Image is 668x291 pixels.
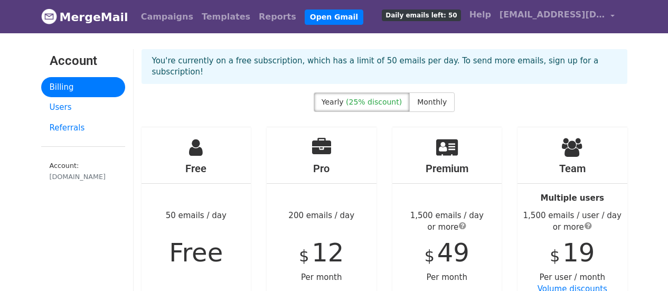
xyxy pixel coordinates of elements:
span: Free [169,238,223,267]
a: Reports [255,6,300,27]
span: 12 [312,238,344,267]
a: Billing [41,77,125,98]
div: 1,500 emails / user / day or more [518,210,627,233]
span: $ [299,247,309,265]
span: 49 [437,238,469,267]
span: [EMAIL_ADDRESS][DOMAIN_NAME] [500,8,605,21]
a: Templates [197,6,255,27]
img: MergeMail logo [41,8,57,24]
a: Campaigns [137,6,197,27]
a: Users [41,97,125,118]
p: You're currently on a free subscription, which has a limit of 50 emails per day. To send more ema... [152,55,617,78]
h4: Pro [267,162,377,175]
h4: Free [142,162,251,175]
h3: Account [50,53,117,69]
span: Daily emails left: 50 [382,10,460,21]
span: Yearly [322,98,344,106]
span: 19 [562,238,595,267]
a: [EMAIL_ADDRESS][DOMAIN_NAME] [495,4,619,29]
a: Referrals [41,118,125,138]
div: [DOMAIN_NAME] [50,172,117,182]
span: Monthly [417,98,447,106]
a: MergeMail [41,6,128,28]
span: $ [425,247,435,265]
a: Daily emails left: 50 [378,4,465,25]
div: 1,500 emails / day or more [392,210,502,233]
strong: Multiple users [541,193,604,203]
span: (25% discount) [346,98,402,106]
a: Open Gmail [305,10,363,25]
a: Help [465,4,495,25]
span: $ [550,247,560,265]
h4: Team [518,162,627,175]
small: Account: [50,162,117,182]
h4: Premium [392,162,502,175]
